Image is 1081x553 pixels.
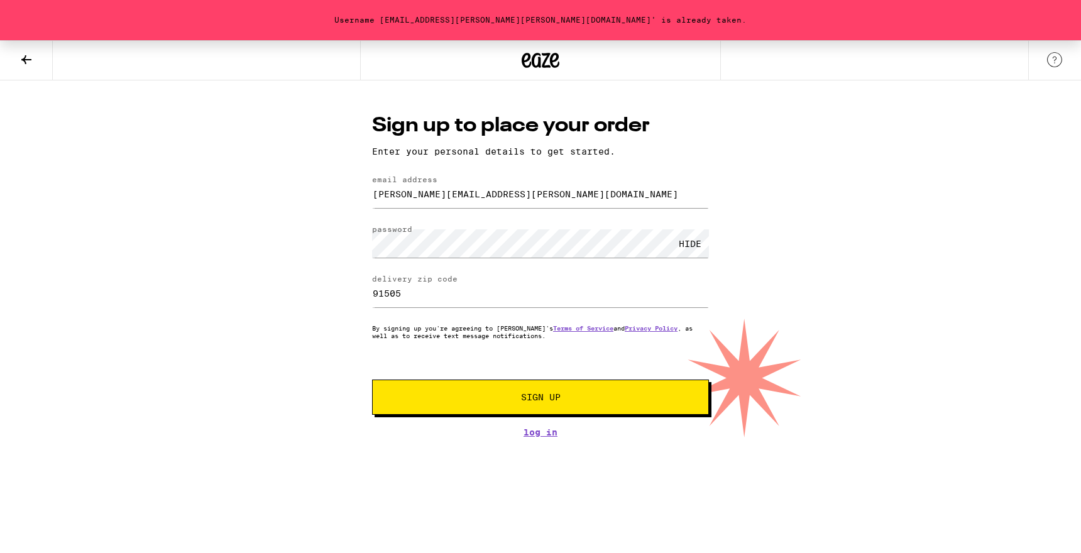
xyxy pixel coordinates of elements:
input: delivery zip code [372,279,709,307]
a: Log In [372,427,709,437]
span: Sign Up [521,393,561,402]
h1: Sign up to place your order [372,112,709,140]
button: Sign Up [372,380,709,415]
a: Terms of Service [553,324,613,332]
label: email address [372,175,437,183]
input: email address [372,180,709,208]
p: Enter your personal details to get started. [372,146,709,156]
label: password [372,225,412,233]
span: Hi. Need any help? [8,9,91,19]
p: By signing up you're agreeing to [PERSON_NAME]'s and , as well as to receive text message notific... [372,324,709,339]
label: delivery zip code [372,275,458,283]
div: HIDE [671,229,709,258]
a: Privacy Policy [625,324,678,332]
